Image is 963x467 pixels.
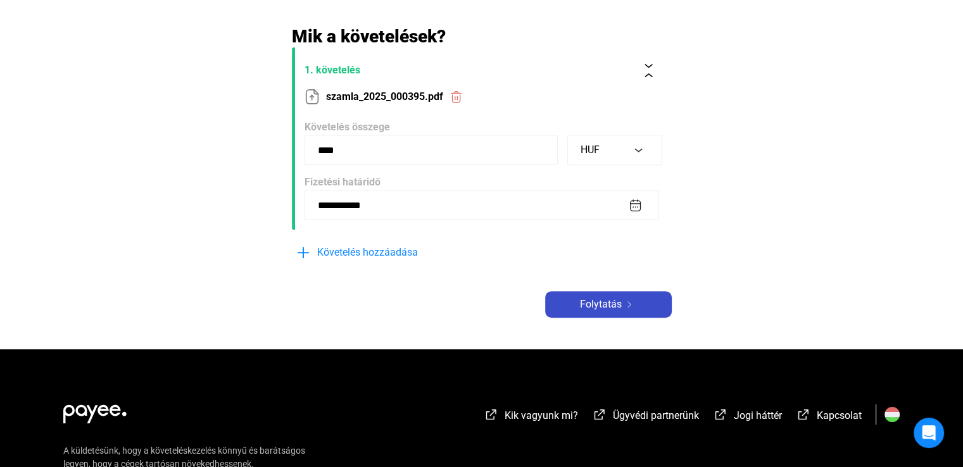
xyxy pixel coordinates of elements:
img: external-link-white [796,408,811,421]
a: external-link-whiteÜgyvédi partnerünk [592,411,699,423]
img: external-link-white [592,408,607,421]
div: Open Intercom Messenger [914,418,944,448]
button: trash-red [443,84,470,110]
button: plus-blueKövetelés hozzáadása [292,239,482,266]
span: Ügyvédi partnerünk [613,409,699,421]
span: Kik vagyunk mi? [505,409,578,421]
span: Fizetési határidő [305,176,381,188]
img: collapse [642,64,655,77]
h2: Mik a követelések? [292,25,672,47]
button: collapse [636,57,662,84]
img: upload-paper [305,89,320,104]
span: 1. követelés [305,63,631,78]
span: HUF [581,144,600,156]
img: white-payee-white-dot.svg [63,397,127,423]
button: HUF [567,135,662,165]
span: szamla_2025_000395.pdf [326,89,443,104]
span: Követelés hozzáadása [317,245,418,260]
span: Folytatás [580,297,622,312]
a: external-link-whiteJogi háttér [713,411,782,423]
span: Kapcsolat [817,409,862,421]
a: external-link-whiteKapcsolat [796,411,862,423]
img: trash-red [450,90,463,104]
img: HU.svg [884,407,900,422]
a: external-link-whiteKik vagyunk mi? [484,411,578,423]
img: external-link-white [713,408,728,421]
img: external-link-white [484,408,499,421]
span: Jogi háttér [734,409,782,421]
img: arrow-right-white [622,301,637,308]
span: Követelés összege [305,121,390,133]
img: plus-blue [296,245,311,260]
button: Folytatásarrow-right-white [545,291,672,318]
